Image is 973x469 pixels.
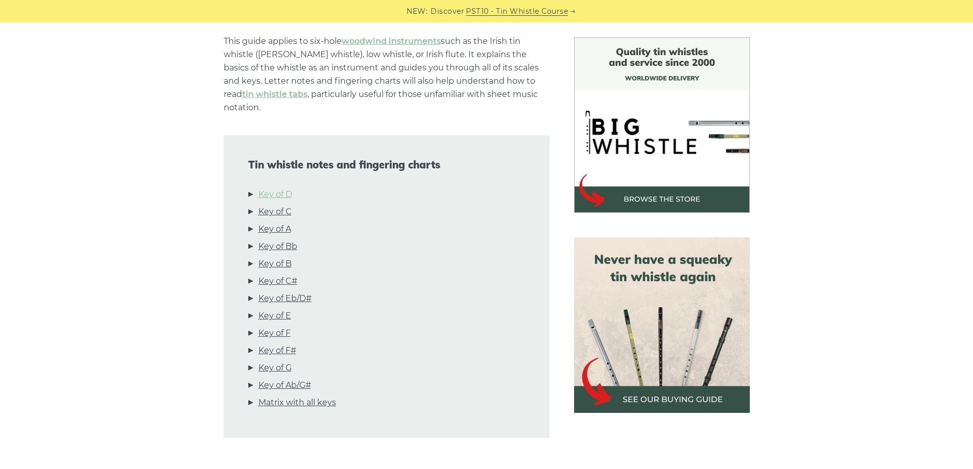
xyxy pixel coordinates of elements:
a: Key of F [258,327,291,340]
a: PST10 - Tin Whistle Course [466,6,568,17]
a: Key of C [258,205,292,218]
img: tin whistle buying guide [574,237,750,413]
a: Key of C# [258,275,297,288]
span: NEW: [407,6,428,17]
a: Key of Ab/G# [258,379,311,392]
a: woodwind instruments [342,36,441,46]
a: Matrix with all keys [258,396,336,409]
a: Key of Bb [258,240,297,253]
a: Key of G [258,361,292,375]
a: Key of Eb/D# [258,292,312,305]
a: Key of E [258,309,291,323]
a: Key of B [258,257,292,270]
p: This guide applies to six-hole such as the Irish tin whistle ([PERSON_NAME] whistle), low whistle... [224,35,550,114]
a: Key of F# [258,344,296,357]
span: Discover [431,6,464,17]
img: BigWhistle Tin Whistle Store [574,37,750,213]
a: tin whistle tabs [242,89,307,99]
span: Tin whistle notes and fingering charts [248,159,525,171]
a: Key of A [258,223,291,236]
a: Key of D [258,188,292,201]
